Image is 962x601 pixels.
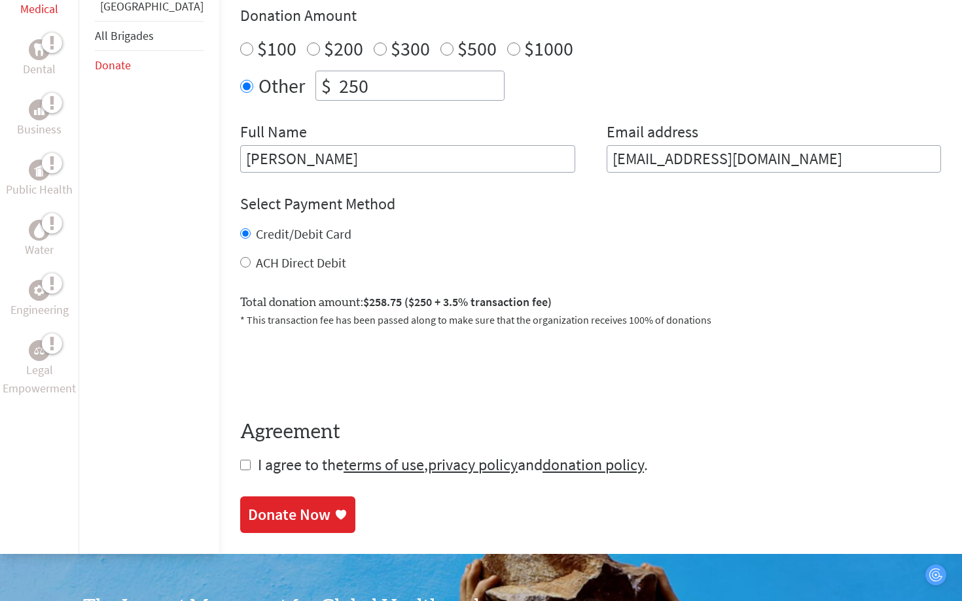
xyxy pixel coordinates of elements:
[10,301,69,319] p: Engineering
[25,220,54,259] a: WaterWater
[457,36,497,61] label: $500
[324,36,363,61] label: $200
[257,36,296,61] label: $100
[95,28,154,43] a: All Brigades
[95,58,131,73] a: Donate
[240,145,575,173] input: Enter Full Name
[524,36,573,61] label: $1000
[23,60,56,78] p: Dental
[6,180,73,199] p: Public Health
[34,163,45,177] img: Public Health
[29,99,50,120] div: Business
[240,293,552,312] label: Total donation amount:
[95,21,204,51] li: All Brigades
[240,312,941,328] p: * This transaction fee has been passed along to make sure that the organization receives 100% of ...
[23,39,56,78] a: DentalDental
[248,504,330,525] div: Donate Now
[428,455,518,475] a: privacy policy
[258,455,648,475] span: I agree to the , and .
[34,285,45,296] img: Engineering
[336,71,504,100] input: Enter Amount
[543,455,644,475] a: donation policy
[240,343,439,394] iframe: reCAPTCHA
[391,36,430,61] label: $300
[607,122,698,145] label: Email address
[10,280,69,319] a: EngineeringEngineering
[34,44,45,56] img: Dental
[607,145,942,173] input: Your Email
[256,254,346,271] label: ACH Direct Debit
[95,51,204,80] li: Donate
[316,71,336,100] div: $
[240,421,941,444] h4: Agreement
[29,280,50,301] div: Engineering
[256,226,351,242] label: Credit/Debit Card
[34,223,45,238] img: Water
[363,294,552,309] span: $258.75 ($250 + 3.5% transaction fee)
[34,347,45,354] img: Legal Empowerment
[3,340,76,398] a: Legal EmpowermentLegal Empowerment
[29,39,50,60] div: Dental
[240,122,307,145] label: Full Name
[25,241,54,259] p: Water
[17,120,62,139] p: Business
[344,455,424,475] a: terms of use
[6,160,73,199] a: Public HealthPublic Health
[34,105,45,115] img: Business
[240,5,941,26] h4: Donation Amount
[17,99,62,139] a: BusinessBusiness
[29,160,50,180] div: Public Health
[3,361,76,398] p: Legal Empowerment
[258,71,305,101] label: Other
[29,340,50,361] div: Legal Empowerment
[29,220,50,241] div: Water
[240,496,355,533] a: Donate Now
[240,194,941,215] h4: Select Payment Method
